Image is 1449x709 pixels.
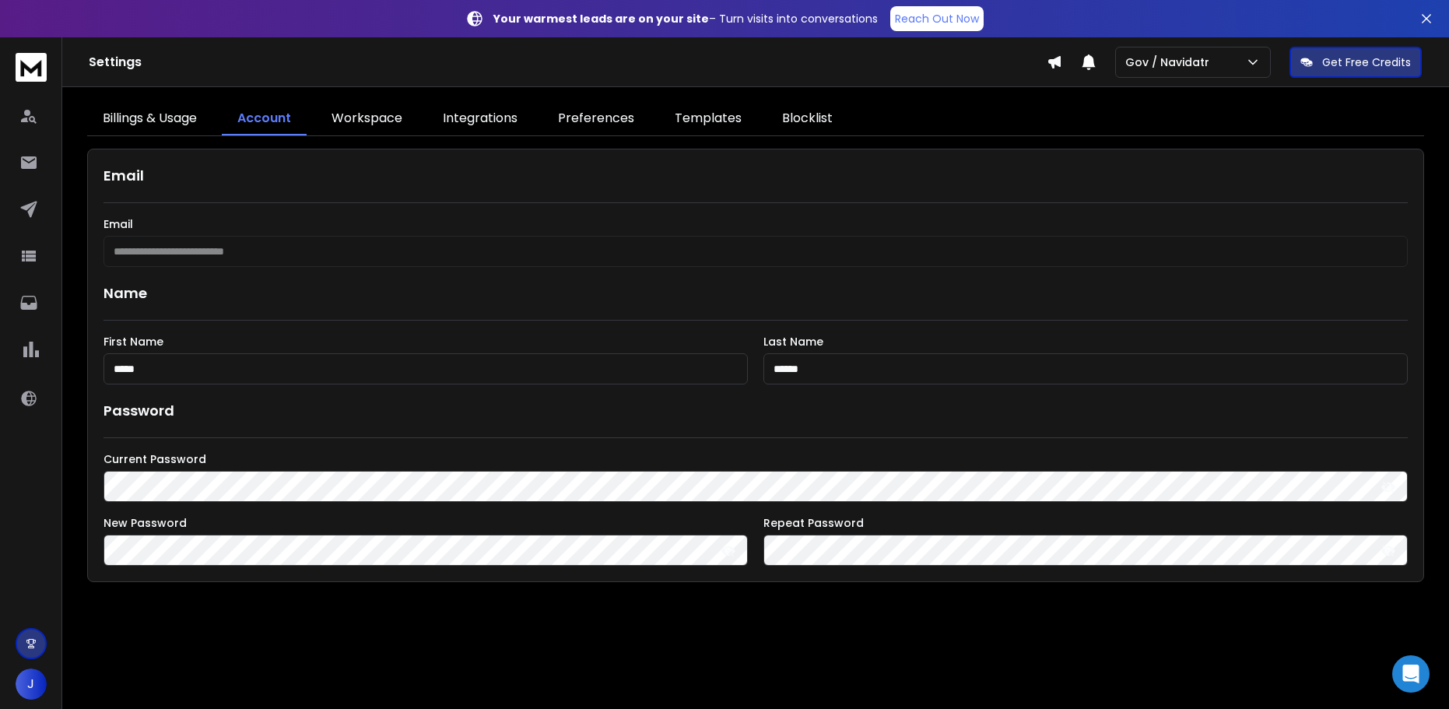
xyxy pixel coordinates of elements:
[87,103,212,135] a: Billings & Usage
[1322,54,1411,70] p: Get Free Credits
[103,283,1408,304] h1: Name
[659,103,757,135] a: Templates
[16,669,47,700] button: J
[895,11,979,26] p: Reach Out Now
[103,454,1408,465] label: Current Password
[493,11,709,26] strong: Your warmest leads are on your site
[89,53,1047,72] h1: Settings
[493,11,878,26] p: – Turn visits into conversations
[103,219,1408,230] label: Email
[427,103,533,135] a: Integrations
[316,103,418,135] a: Workspace
[103,165,1408,187] h1: Email
[542,103,650,135] a: Preferences
[763,518,1408,528] label: Repeat Password
[103,400,174,422] h1: Password
[763,336,1408,347] label: Last Name
[1289,47,1422,78] button: Get Free Credits
[890,6,984,31] a: Reach Out Now
[1125,54,1216,70] p: Gov / Navidatr
[1392,655,1430,693] div: Open Intercom Messenger
[103,336,748,347] label: First Name
[16,53,47,82] img: logo
[103,518,748,528] label: New Password
[767,103,848,135] a: Blocklist
[222,103,307,135] a: Account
